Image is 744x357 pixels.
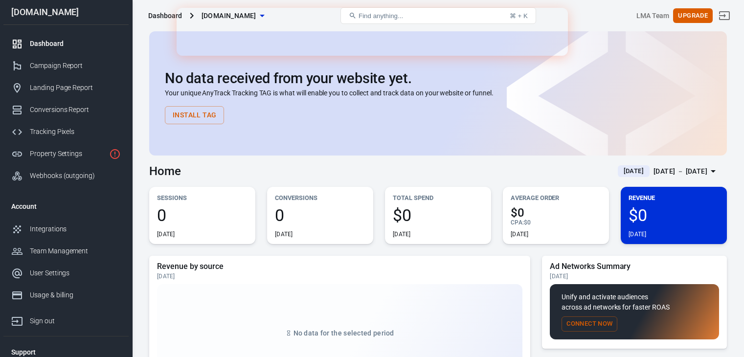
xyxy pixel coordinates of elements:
button: [DOMAIN_NAME] [198,7,268,25]
span: $0 [524,219,531,226]
a: Tracking Pixels [3,121,129,143]
div: Dashboard [148,11,182,21]
div: Webhooks (outgoing) [30,171,121,181]
a: Dashboard [3,33,129,55]
a: Usage & billing [3,284,129,306]
button: Find anything...⌘ + K [340,7,536,24]
span: $0 [629,207,719,223]
div: Integrations [30,224,121,234]
p: Your unique AnyTrack Tracking TAG is what will enable you to collect and track data on your websi... [165,88,711,98]
div: [DATE] － [DATE] [654,165,707,178]
p: Unify and activate audiences across ad networks for faster ROAS [562,292,707,312]
div: [DATE] [550,272,719,280]
div: Property Settings [30,149,105,159]
a: Campaign Report [3,55,129,77]
span: [DATE] [620,166,648,176]
div: [DATE] [275,230,293,238]
button: Upgrade [673,8,713,23]
h5: Ad Networks Summary [550,262,719,271]
p: Total Spend [393,193,483,203]
span: CPA : [511,219,524,226]
button: Connect Now [562,316,617,332]
h2: No data received from your website yet. [165,70,711,86]
div: [DOMAIN_NAME] [3,8,129,17]
div: Usage & billing [30,290,121,300]
a: Landing Page Report [3,77,129,99]
a: Sign out [713,4,736,27]
div: Tracking Pixels [30,127,121,137]
li: Account [3,195,129,218]
div: [DATE] [629,230,647,238]
a: Webhooks (outgoing) [3,165,129,187]
h5: Revenue by source [157,262,522,271]
a: User Settings [3,262,129,284]
div: Landing Page Report [30,83,121,93]
button: [DATE][DATE] － [DATE] [610,163,727,179]
div: Sign out [30,316,121,326]
p: Average Order [511,193,601,203]
div: Team Management [30,246,121,256]
p: Sessions [157,193,248,203]
div: [DATE] [511,230,529,238]
div: Campaign Report [30,61,121,71]
div: Account id: 2VsX3EWg [636,11,670,21]
a: Conversions Report [3,99,129,121]
div: [DATE] [393,230,411,238]
iframe: Intercom live chat [711,309,734,333]
button: Install Tag [165,106,224,124]
a: Integrations [3,218,129,240]
div: User Settings [30,268,121,278]
iframe: Intercom live chat banner [177,8,568,56]
a: Team Management [3,240,129,262]
span: 0 [275,207,365,223]
span: $0 [393,207,483,223]
span: No data for the selected period [293,329,394,337]
div: Conversions Report [30,105,121,115]
div: Dashboard [30,39,121,49]
svg: Property is not installed yet [109,148,121,160]
p: Conversions [275,193,365,203]
a: Sign out [3,306,129,332]
p: Revenue [629,193,719,203]
div: [DATE] [157,230,175,238]
div: [DATE] [157,272,522,280]
span: 0 [157,207,248,223]
a: Property Settings [3,143,129,165]
span: $0 [511,207,601,219]
h3: Home [149,164,181,178]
